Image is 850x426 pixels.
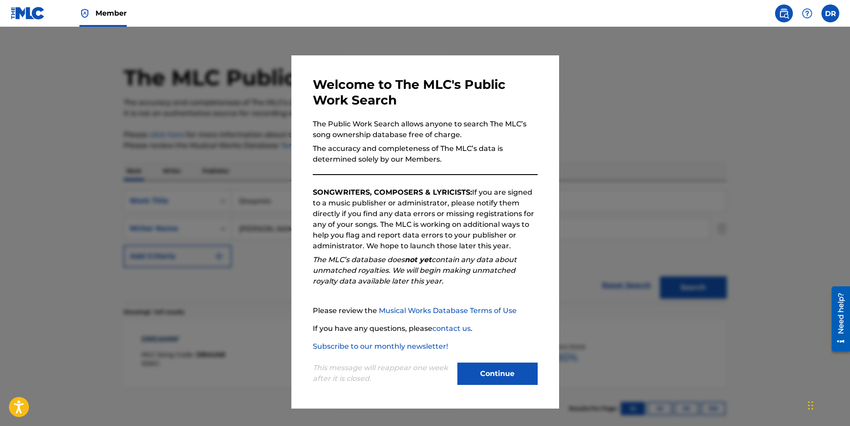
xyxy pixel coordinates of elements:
a: Subscribe to our monthly newsletter! [313,342,448,351]
iframe: Resource Center [825,283,850,355]
a: contact us [432,324,471,333]
div: Drag [808,392,813,419]
p: This message will reappear one week after it is closed. [313,363,452,384]
a: Musical Works Database Terms of Use [379,306,517,315]
p: Please review the [313,305,538,316]
span: Member [95,8,127,18]
a: Public Search [775,4,793,22]
h3: Welcome to The MLC's Public Work Search [313,77,538,108]
em: The MLC’s database does contain any data about unmatched royalties. We will begin making unmatche... [313,255,517,285]
div: Help [798,4,816,22]
p: The Public Work Search allows anyone to search The MLC’s song ownership database free of charge. [313,119,538,140]
img: search [779,8,789,19]
img: help [802,8,813,19]
img: Top Rightsholder [79,8,90,19]
p: If you have any questions, please . [313,323,538,334]
strong: not yet [405,255,431,264]
strong: SONGWRITERS, COMPOSERS & LYRICISTS: [313,188,472,196]
button: Continue [457,363,538,385]
img: MLC Logo [11,7,45,20]
p: The accuracy and completeness of The MLC’s data is determined solely by our Members. [313,143,538,165]
div: User Menu [821,4,839,22]
iframe: Chat Widget [805,383,850,426]
p: If you are signed to a music publisher or administrator, please notify them directly if you find ... [313,187,538,251]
